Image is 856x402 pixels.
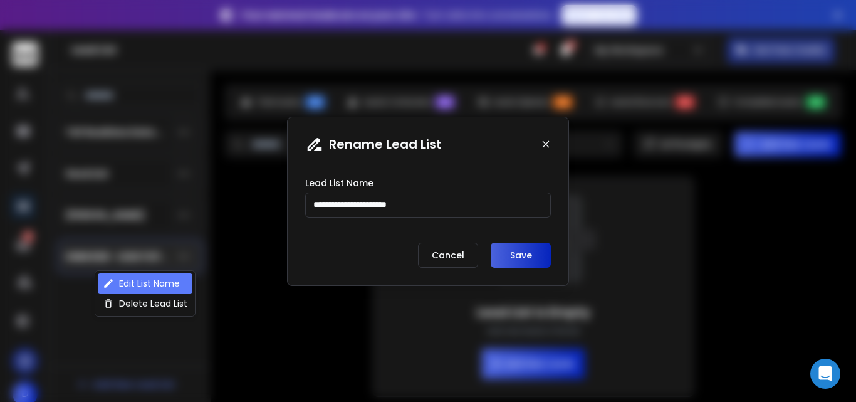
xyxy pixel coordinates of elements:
[491,243,551,268] button: Save
[119,277,180,290] p: Edit List Name
[119,297,187,310] p: Delete Lead List
[810,359,840,389] div: Open Intercom Messenger
[418,243,478,268] p: Cancel
[305,179,373,188] label: Lead List Name
[329,135,442,153] h1: Rename Lead List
